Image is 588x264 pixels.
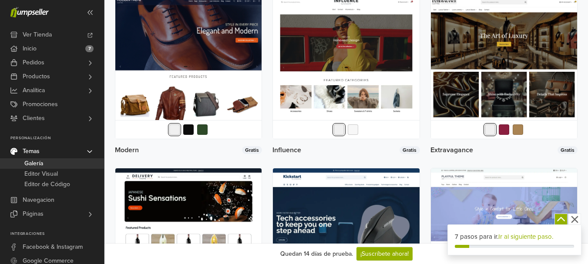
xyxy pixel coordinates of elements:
button: Light [197,124,208,135]
span: Influence [272,147,301,154]
span: Pedidos [23,56,44,70]
span: Editor de Código [24,179,70,190]
span: Promociones [23,97,58,111]
button: Default [169,124,180,135]
span: Temas [23,144,40,158]
button: Default [334,124,344,135]
span: Navegacion [23,193,54,207]
span: Extravagance [430,147,473,154]
span: Galería [24,158,43,169]
a: Ir al siguiente paso. [498,233,553,241]
div: Quedan 14 días de prueba. [280,249,353,258]
span: Facebook & Instagram [23,240,83,254]
span: Gratis [558,146,578,154]
span: Gratis [400,146,420,154]
button: Default [485,124,495,135]
p: Personalización [10,136,104,141]
p: Integraciones [10,231,104,237]
span: Modern [115,147,139,154]
button: Dark [183,124,194,135]
a: ¡Suscríbete ahora! [356,247,413,261]
span: Analítica [23,84,45,97]
span: Ver Tienda [23,28,52,42]
div: 7 pasos para ir. [455,232,574,242]
span: Editor Visual [24,169,58,179]
button: Light [513,124,523,135]
button: Light [348,124,358,135]
span: Productos [23,70,50,84]
span: 7 [85,45,94,52]
span: Gratis [242,146,262,154]
span: Inicio [23,42,37,56]
span: Clientes [23,111,45,125]
button: Dark [499,124,509,135]
span: Páginas [23,207,44,221]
